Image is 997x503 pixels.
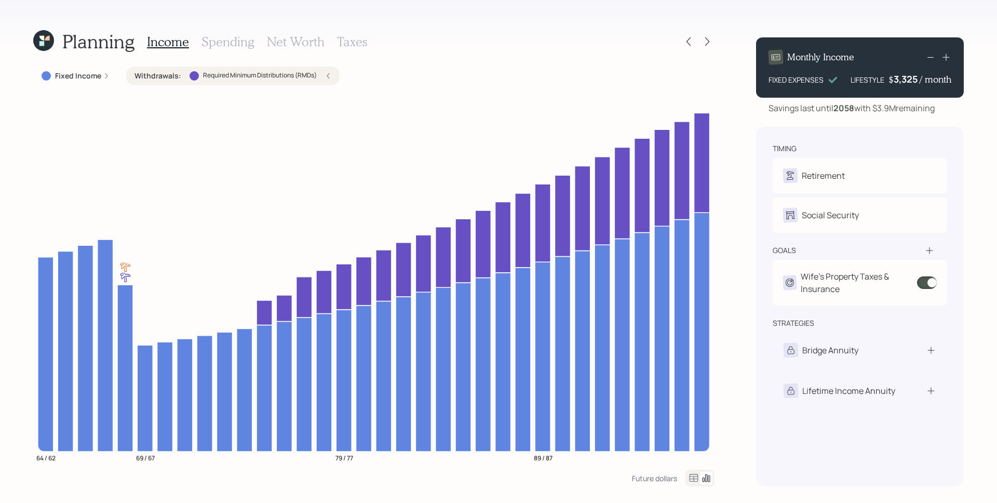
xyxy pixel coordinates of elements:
[267,34,325,49] h3: Net Worth
[203,71,317,80] label: Required Minimum Distributions (RMDs)
[773,318,814,328] div: strategies
[894,73,920,85] div: 3,325
[802,169,845,182] div: Retirement
[36,453,56,462] tspan: 64 / 62
[134,71,181,81] label: Withdrawals :
[136,453,155,462] tspan: 69 / 67
[802,385,895,397] div: Lifetime Income Annuity
[769,102,935,114] div: Savings last until with $3.9M remaining
[55,71,101,81] label: Fixed Income
[62,30,134,52] h1: Planning
[335,453,353,462] tspan: 79 / 77
[201,34,254,49] h3: Spending
[802,344,858,356] div: Bridge Annuity
[787,51,854,63] h4: Monthly Income
[773,245,796,256] div: goals
[147,34,189,49] h3: Income
[920,74,951,85] h4: / month
[851,74,884,85] div: LIFESTYLE
[773,143,797,154] div: timing
[337,34,367,49] h3: Taxes
[833,102,854,114] b: 2058
[632,473,677,483] div: Future dollars
[888,74,894,85] h4: $
[802,209,859,221] div: Social Security
[769,74,824,85] div: FIXED EXPENSES
[801,270,918,295] div: Wife's Property Taxes & Insurance
[534,453,553,462] tspan: 89 / 87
